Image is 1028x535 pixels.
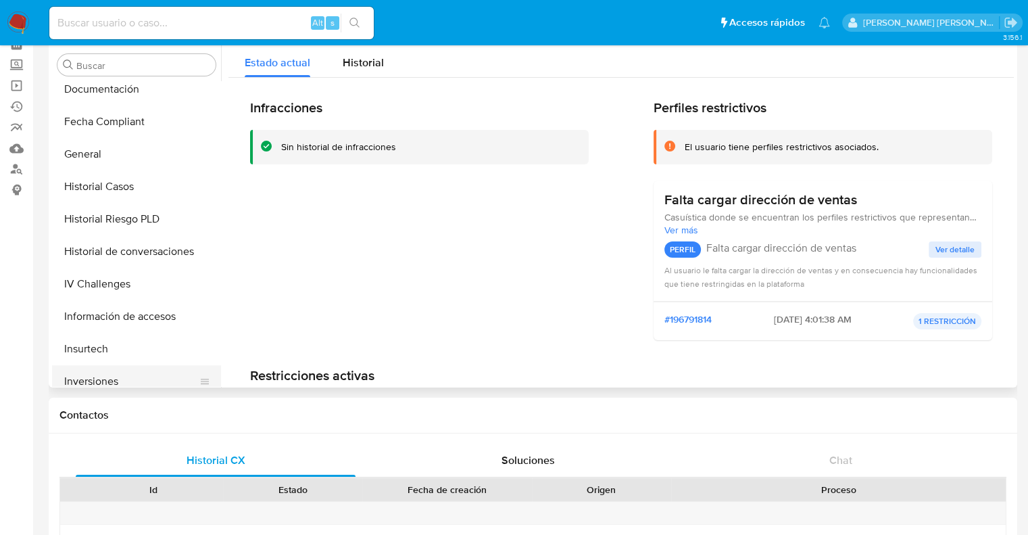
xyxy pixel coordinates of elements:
[1004,16,1018,30] a: Salir
[541,483,662,496] div: Origen
[52,203,221,235] button: Historial Riesgo PLD
[52,106,221,138] button: Fecha Compliant
[341,14,368,32] button: search-icon
[52,268,221,300] button: IV Challenges
[829,452,852,468] span: Chat
[52,300,221,333] button: Información de accesos
[63,60,74,70] button: Buscar
[52,235,221,268] button: Historial de conversaciones
[59,409,1006,422] h1: Contactos
[312,16,323,29] span: Alt
[501,452,555,468] span: Soluciones
[52,333,221,365] button: Insurtech
[1002,32,1021,43] span: 3.156.1
[52,73,221,106] button: Documentación
[52,170,221,203] button: Historial Casos
[93,483,214,496] div: Id
[681,483,996,496] div: Proceso
[372,483,522,496] div: Fecha de creación
[729,16,805,30] span: Accesos rápidos
[49,14,374,32] input: Buscar usuario o caso...
[187,452,245,468] span: Historial CX
[232,483,353,496] div: Estado
[52,138,221,170] button: General
[52,365,210,398] button: Inversiones
[863,16,1000,29] p: ext_noevirar@mercadolibre.com
[818,17,830,28] a: Notificaciones
[331,16,335,29] span: s
[76,60,210,72] input: Buscar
